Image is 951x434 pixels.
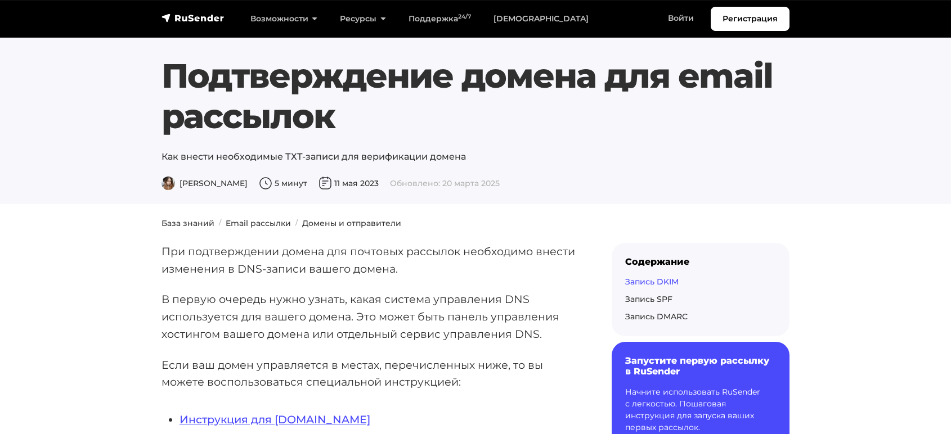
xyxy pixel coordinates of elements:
p: При подтверждении домена для почтовых рассылок необходимо внести изменения в DNS-записи вашего до... [162,243,576,277]
p: Как внести необходимые ТХТ-записи для верификации домена [162,150,789,164]
a: Инструкция для [DOMAIN_NAME] [180,413,370,426]
span: [PERSON_NAME] [162,178,248,188]
h1: Подтверждение домена для email рассылок [162,56,789,137]
p: Если ваш домен управляется в местах, перечисленных ниже, то вы можете воспользоваться специальной... [162,356,576,391]
a: Запись SPF [625,294,672,304]
a: Домены и отправители [302,218,401,228]
a: Возможности [239,7,329,30]
div: Содержание [625,256,776,267]
a: [DEMOGRAPHIC_DATA] [482,7,600,30]
a: Поддержка24/7 [397,7,482,30]
p: Начните использовать RuSender с легкостью. Пошаговая инструкция для запуска ваших первых рассылок. [625,386,776,433]
span: 5 минут [259,178,307,188]
img: RuSender [162,12,225,24]
a: Войти [657,7,705,30]
span: 11 мая 2023 [319,178,379,188]
p: В первую очередь нужно узнать, какая система управления DNS используется для вашего домена. Это м... [162,291,576,342]
img: Время чтения [259,177,272,190]
a: Запись DMARC [625,311,688,322]
a: Ресурсы [329,7,397,30]
sup: 24/7 [458,13,471,20]
a: Запись DKIM [625,277,679,287]
span: Обновлено: 20 марта 2025 [390,178,500,188]
a: База знаний [162,218,214,228]
a: Email рассылки [226,218,291,228]
h6: Запустите первую рассылку в RuSender [625,355,776,377]
nav: breadcrumb [155,218,796,229]
a: Регистрация [711,7,789,31]
img: Дата публикации [319,177,332,190]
